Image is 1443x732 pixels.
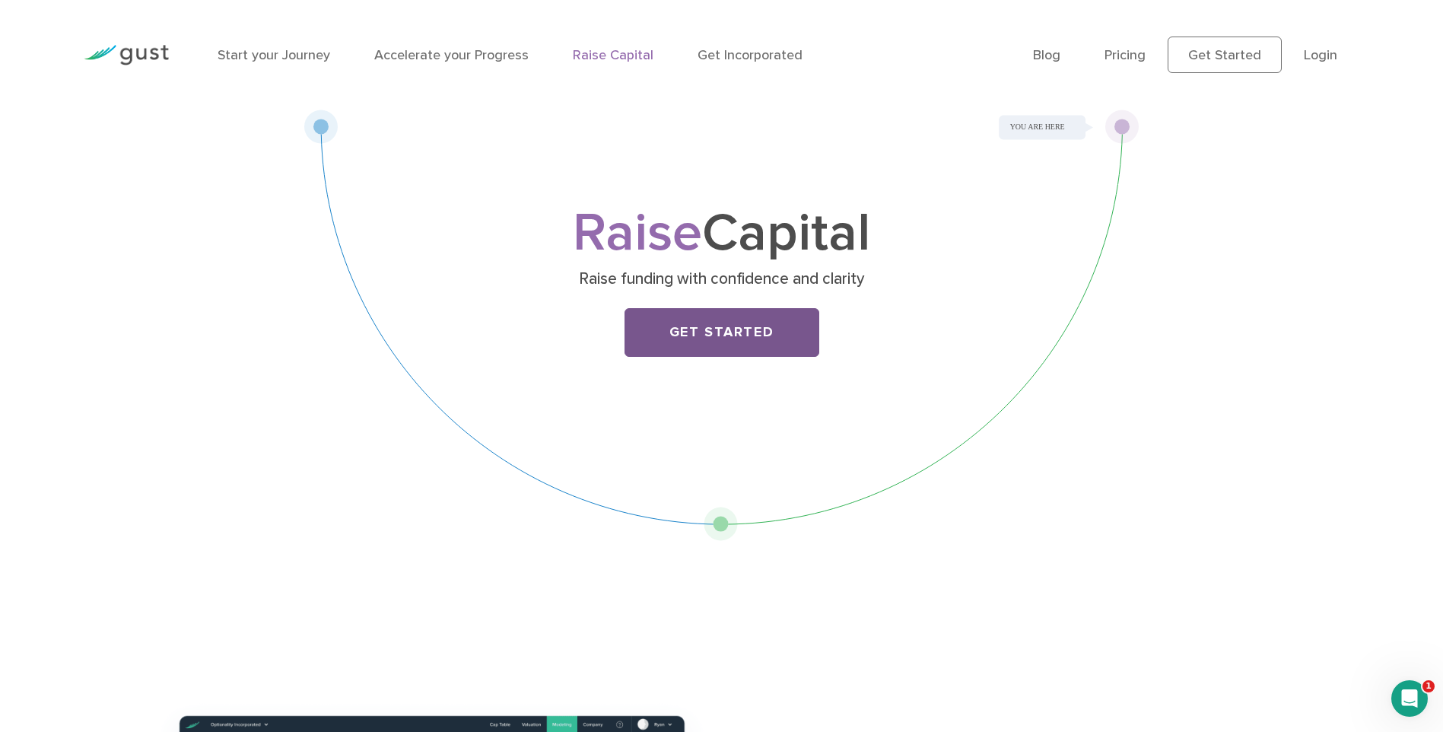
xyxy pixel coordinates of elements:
[427,269,1016,290] p: Raise funding with confidence and clarity
[1304,47,1337,63] a: Login
[1104,47,1146,63] a: Pricing
[374,47,529,63] a: Accelerate your Progress
[1190,568,1443,732] iframe: Chat Widget
[421,209,1022,258] h1: Capital
[1168,37,1282,73] a: Get Started
[1033,47,1060,63] a: Blog
[625,308,819,357] a: Get Started
[218,47,330,63] a: Start your Journey
[698,47,803,63] a: Get Incorporated
[573,201,702,265] span: Raise
[573,47,653,63] a: Raise Capital
[84,45,169,65] img: Gust Logo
